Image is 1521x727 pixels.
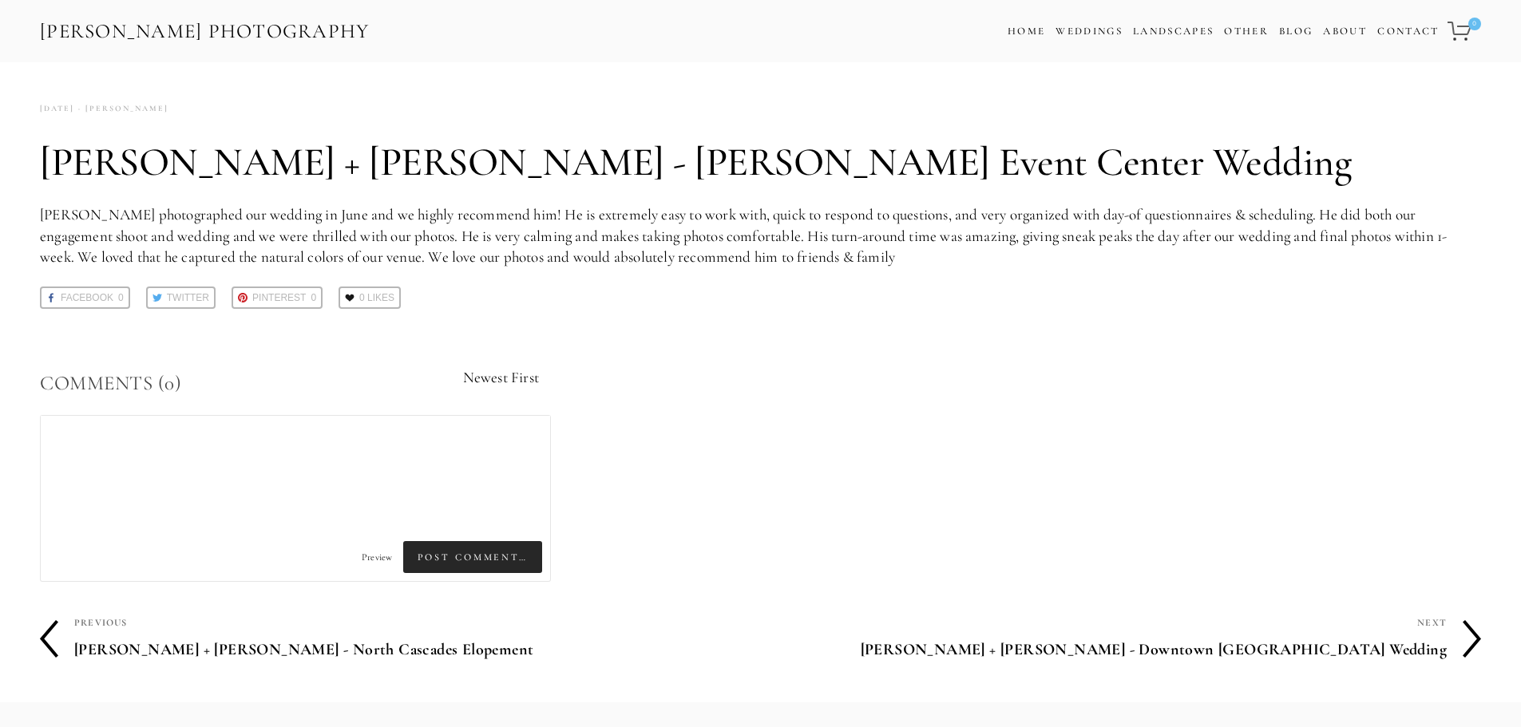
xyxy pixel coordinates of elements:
[362,551,392,563] span: Preview
[1279,20,1313,43] a: Blog
[252,288,306,307] span: Pinterest
[40,371,181,395] span: Comments (0)
[761,612,1482,666] a: Next [PERSON_NAME] + [PERSON_NAME] - Downtown [GEOGRAPHIC_DATA] Wedding
[74,612,761,633] div: Previous
[38,14,371,49] a: [PERSON_NAME] Photography
[167,288,209,307] span: Twitter
[40,204,1481,268] p: [PERSON_NAME] photographed our wedding in June and we highly recommend him! He is extremely easy ...
[1323,20,1367,43] a: About
[1056,25,1123,38] a: Weddings
[761,633,1448,666] h4: [PERSON_NAME] + [PERSON_NAME] - Downtown [GEOGRAPHIC_DATA] Wedding
[403,541,542,573] span: Post Comment…
[311,288,316,307] span: 0
[1133,25,1214,38] a: Landscapes
[61,288,113,307] span: Facebook
[761,612,1448,633] div: Next
[1008,20,1045,43] a: Home
[146,286,216,309] a: Twitter
[1468,18,1481,30] span: 0
[40,98,74,120] time: [DATE]
[232,286,323,309] a: Pinterest0
[40,138,1481,186] h1: [PERSON_NAME] + [PERSON_NAME] - [PERSON_NAME] Event Center Wedding
[40,612,761,666] a: Previous [PERSON_NAME] + [PERSON_NAME] - North Cascades Elopement
[118,288,124,307] span: 0
[1445,12,1483,50] a: 0 items in cart
[359,288,394,307] span: 0 Likes
[74,98,168,120] a: [PERSON_NAME]
[1377,20,1439,43] a: Contact
[339,286,401,309] a: 0 Likes
[40,286,130,309] a: Facebook0
[1224,25,1269,38] a: Other
[74,633,761,666] h4: [PERSON_NAME] + [PERSON_NAME] - North Cascades Elopement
